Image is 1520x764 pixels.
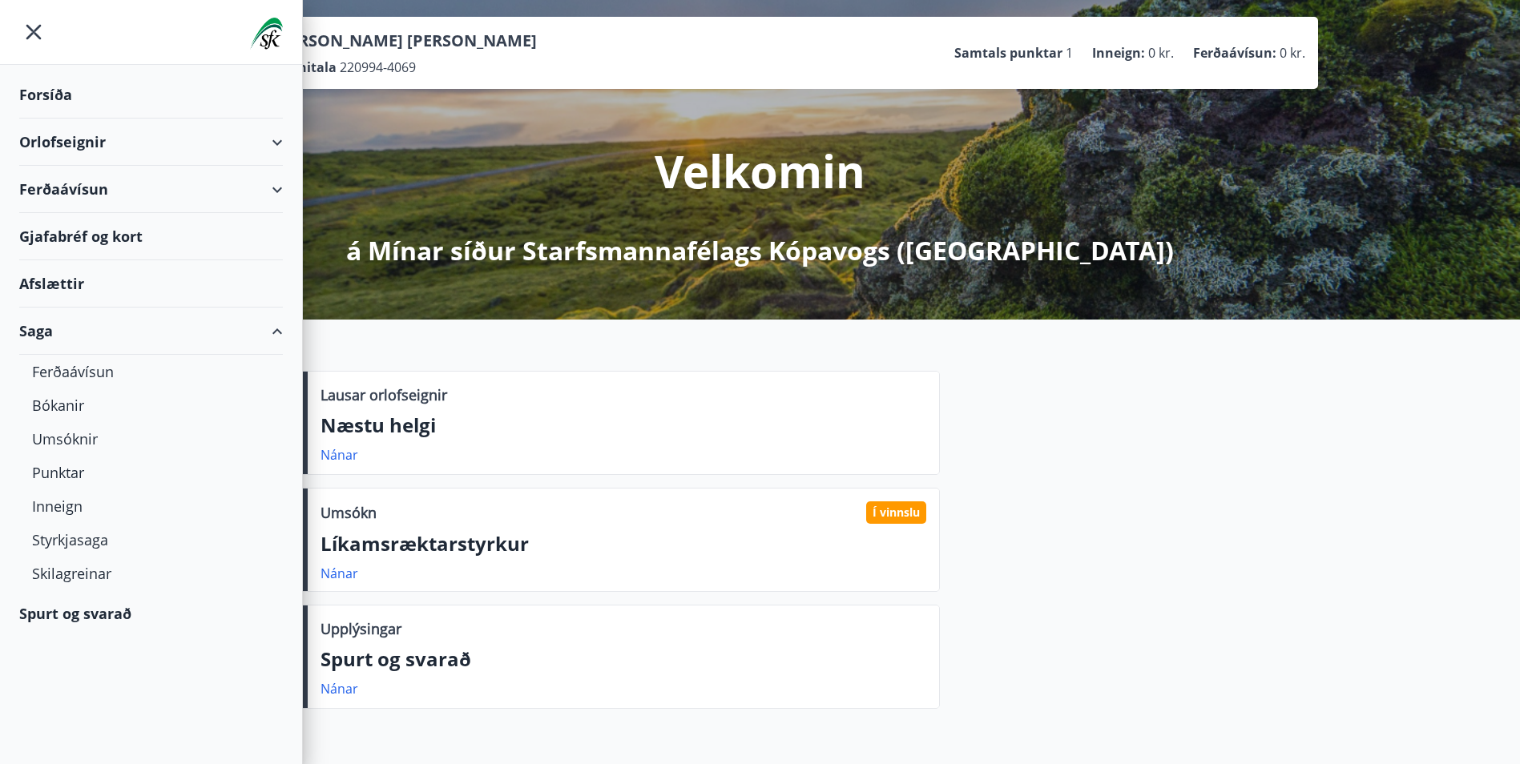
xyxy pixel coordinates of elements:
[32,456,270,489] div: Punktar
[19,260,283,308] div: Afslættir
[19,119,283,166] div: Orlofseignir
[954,44,1062,62] p: Samtals punktar
[19,18,48,46] button: menu
[19,590,283,637] div: Spurt og svarað
[1148,44,1174,62] span: 0 kr.
[321,412,926,439] p: Næstu helgi
[32,422,270,456] div: Umsóknir
[32,557,270,590] div: Skilagreinar
[321,502,377,523] p: Umsókn
[19,71,283,119] div: Forsíða
[32,523,270,557] div: Styrkjasaga
[321,384,447,405] p: Lausar orlofseignir
[273,30,537,52] p: [PERSON_NAME] [PERSON_NAME]
[19,308,283,355] div: Saga
[321,565,358,582] a: Nánar
[321,530,926,557] p: Líkamsræktarstyrkur
[19,213,283,260] div: Gjafabréf og kort
[346,233,1174,268] p: á Mínar síður Starfsmannafélags Kópavogs ([GEOGRAPHIC_DATA])
[321,446,358,464] a: Nánar
[32,489,270,523] div: Inneign
[1066,44,1073,62] span: 1
[32,388,270,422] div: Bókanir
[273,58,337,76] p: Kennitala
[655,140,865,201] p: Velkomin
[250,18,283,50] img: union_logo
[1092,44,1145,62] p: Inneign :
[340,58,416,76] span: 220994-4069
[866,501,926,524] div: Í vinnslu
[321,645,926,673] p: Spurt og svarað
[1280,44,1305,62] span: 0 kr.
[19,166,283,213] div: Ferðaávísun
[321,618,401,639] p: Upplýsingar
[32,355,270,388] div: Ferðaávísun
[1193,44,1276,62] p: Ferðaávísun :
[321,680,358,698] a: Nánar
